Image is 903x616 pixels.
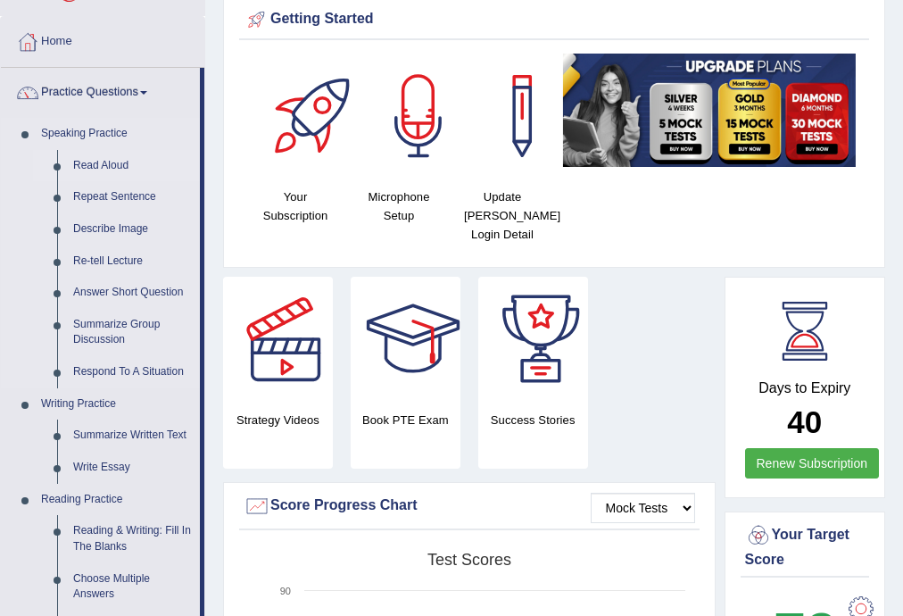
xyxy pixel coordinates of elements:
a: Reading Practice [33,484,200,516]
h4: Strategy Videos [223,411,333,429]
h4: Success Stories [478,411,588,429]
a: Re-tell Lecture [65,246,200,278]
a: Choose Multiple Answers [65,563,200,611]
a: Write Essay [65,452,200,484]
tspan: Test scores [427,551,511,569]
h4: Microphone Setup [356,187,442,225]
a: Respond To A Situation [65,356,200,388]
a: Answer Short Question [65,277,200,309]
h4: Your Subscription [253,187,338,225]
h4: Book PTE Exam [351,411,460,429]
a: Speaking Practice [33,118,200,150]
a: Practice Questions [1,68,200,112]
a: Repeat Sentence [65,181,200,213]
div: Your Target Score [745,522,866,570]
img: small5.jpg [563,54,856,167]
a: Writing Practice [33,388,200,420]
text: 90 [280,586,291,596]
a: Home [1,17,204,62]
h4: Update [PERSON_NAME] Login Detail [460,187,545,244]
div: Getting Started [244,6,865,33]
a: Summarize Written Text [65,420,200,452]
a: Read Aloud [65,150,200,182]
b: 40 [787,404,822,439]
a: Renew Subscription [745,448,880,479]
h4: Days to Expiry [745,380,866,396]
a: Describe Image [65,213,200,246]
a: Summarize Group Discussion [65,309,200,356]
a: Reading & Writing: Fill In The Blanks [65,515,200,562]
div: Score Progress Chart [244,493,695,520]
